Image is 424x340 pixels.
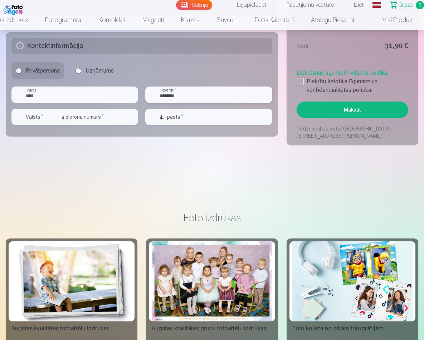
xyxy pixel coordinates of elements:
div: , [297,66,408,94]
a: Visi produkti [362,10,424,30]
button: Maksāt [297,102,408,118]
label: Uzņēmums [71,62,118,79]
a: Foto kalendāri [246,10,302,30]
dt: Kopā [297,41,349,51]
a: Atslēgu piekariņi [302,10,362,30]
h3: Foto izdrukas [11,211,413,224]
a: Privātuma politika [344,69,388,76]
span: Grozs [398,1,413,9]
a: Krūzes [172,10,208,30]
dd: 31,90 € [356,41,408,51]
h5: Kontaktinformācija [11,38,272,54]
span: 1 [416,1,424,9]
img: /fa1 [3,3,25,15]
a: Lietošanas līgums [297,69,342,76]
label: Piekrītu lietotāja līgumam un konfidencialitātes politikai [297,77,408,94]
img: Foto kolāža no divām fotogrāfijām [292,241,413,321]
a: Komplekti [90,10,134,30]
p: Tirdzniecības vieta [GEOGRAPHIC_DATA], [STREET_ADDRESS][PERSON_NAME] [297,125,408,139]
a: Fotogrāmata [36,10,90,30]
div: Foto kolāža no divām fotogrāfijām [289,324,415,333]
label: Valsts [23,113,46,120]
div: Augstas kvalitātes fotoattēlu izdrukas [9,324,135,333]
input: Privātpersona [16,68,21,74]
img: Augstas kvalitātes fotoattēlu izdrukas [11,241,132,321]
a: Suvenīri [208,10,246,30]
div: Augstas kvalitātes grupu fotoattēlu izdrukas [149,324,275,333]
button: Valsts* [11,109,58,125]
label: Privātpersona [11,62,64,79]
input: Uzņēmums [75,68,81,74]
a: Magnēti [134,10,172,30]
